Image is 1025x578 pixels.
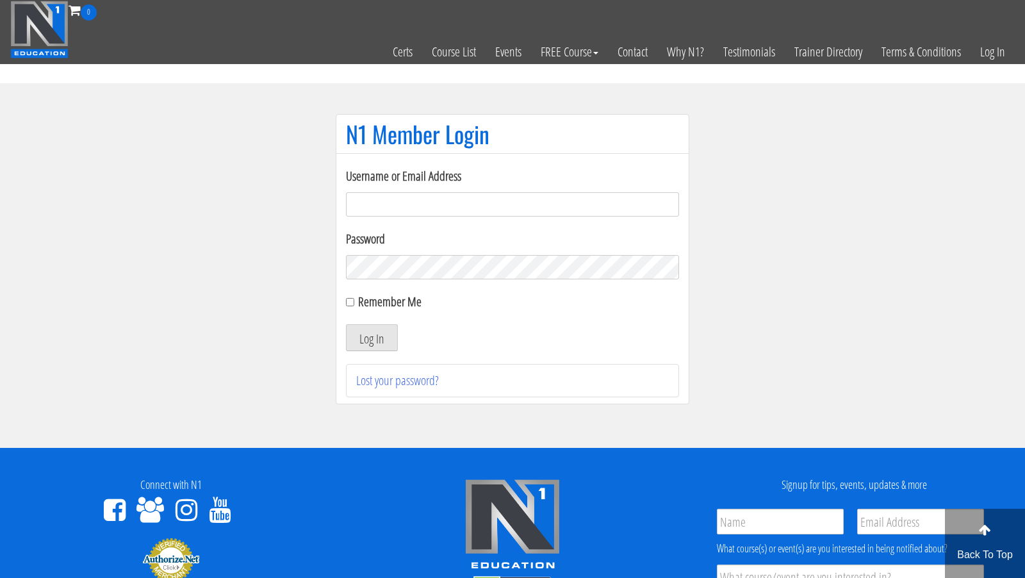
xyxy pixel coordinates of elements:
[346,229,679,249] label: Password
[608,21,657,83] a: Contact
[971,21,1015,83] a: Log In
[346,324,398,351] button: Log In
[486,21,531,83] a: Events
[872,21,971,83] a: Terms & Conditions
[356,372,439,389] a: Lost your password?
[657,21,714,83] a: Why N1?
[717,541,984,556] div: What course(s) or event(s) are you interested in being notified about?
[358,293,422,310] label: Remember Me
[531,21,608,83] a: FREE Course
[10,479,332,491] h4: Connect with N1
[383,21,422,83] a: Certs
[464,479,561,574] img: n1-edu-logo
[422,21,486,83] a: Course List
[693,479,1015,491] h4: Signup for tips, events, updates & more
[81,4,97,21] span: 0
[10,1,69,58] img: n1-education
[346,167,679,186] label: Username or Email Address
[857,509,984,534] input: Email Address
[69,1,97,19] a: 0
[346,121,679,147] h1: N1 Member Login
[717,509,844,534] input: Name
[785,21,872,83] a: Trainer Directory
[714,21,785,83] a: Testimonials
